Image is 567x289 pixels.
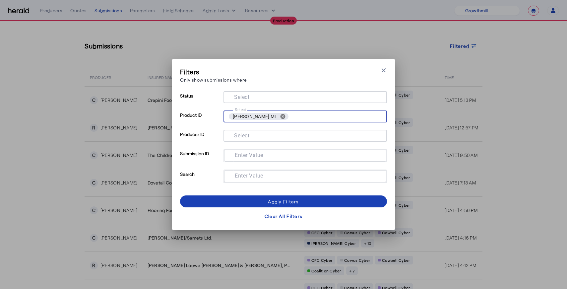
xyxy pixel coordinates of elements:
[180,195,387,207] button: Apply Filters
[235,152,263,158] mat-label: Enter Value
[235,107,246,112] mat-label: Select
[229,112,382,121] mat-chip-grid: Selection
[268,198,299,205] div: Apply Filters
[180,76,247,83] p: Only show submissions where
[277,113,288,119] button: remove Berkley MP ML
[265,213,302,220] div: Clear All Filters
[180,130,221,149] p: Producer ID
[180,110,221,130] p: Product ID
[229,151,381,159] mat-chip-grid: Selection
[235,173,263,179] mat-label: Enter Value
[233,113,277,120] span: [PERSON_NAME] ML
[229,93,382,101] mat-chip-grid: Selection
[180,170,221,190] p: Search
[229,131,382,139] mat-chip-grid: Selection
[234,94,249,100] mat-label: Select
[180,91,221,110] p: Status
[180,210,387,222] button: Clear All Filters
[180,67,247,76] h3: Filters
[229,172,381,180] mat-chip-grid: Selection
[234,132,249,139] mat-label: Select
[180,149,221,170] p: Submission ID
